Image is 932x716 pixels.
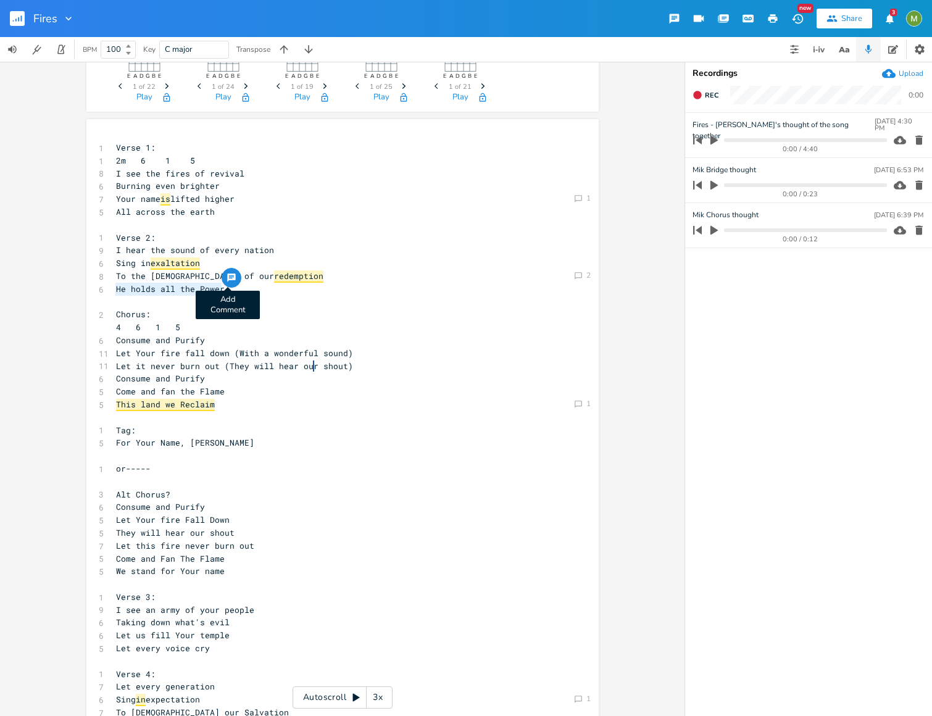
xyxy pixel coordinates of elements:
[449,72,453,80] text: A
[370,83,393,90] span: 1 of 25
[797,4,813,13] div: New
[586,695,591,702] div: 1
[297,72,301,80] text: D
[136,694,146,706] span: in
[388,72,392,80] text: B
[714,236,887,243] div: 0:00 / 0:12
[116,270,323,281] span: To the [DEMOGRAPHIC_DATA] of our
[116,591,156,602] span: Verse 3:
[899,69,923,78] div: Upload
[875,118,923,131] div: [DATE] 4:30 PM
[116,501,205,512] span: Consume and Purify
[116,155,195,166] span: 2m 6 1 5
[116,335,205,346] span: Consume and Purify
[218,72,222,80] text: D
[291,83,314,90] span: 1 of 19
[785,7,810,30] button: New
[116,425,136,436] span: Tag:
[315,72,318,80] text: E
[212,72,216,80] text: A
[116,206,215,217] span: All across the earth
[874,167,923,173] div: [DATE] 6:53 PM
[116,309,151,320] span: Chorus:
[160,193,170,206] span: is
[116,399,215,411] span: This land we Reclaim
[116,617,230,628] span: Taking down what's evil
[143,46,156,53] div: Key
[151,257,200,270] span: exaltation
[116,142,156,153] span: Verse 1:
[291,72,295,80] text: A
[116,514,230,525] span: Let Your fire Fall Down
[116,643,210,654] span: Let every voice cry
[145,72,149,80] text: G
[236,72,239,80] text: E
[394,72,397,80] text: E
[222,268,241,288] button: Add Comment
[224,72,228,80] text: G
[116,604,254,615] span: I see an army of your people
[116,489,170,500] span: Alt Chorus?
[586,272,591,279] div: 2
[877,7,902,30] button: 3
[693,209,759,221] span: Mik Chorus thought
[882,67,923,80] button: Upload
[83,46,97,53] div: BPM
[116,463,151,474] span: or-----
[890,9,897,16] div: 3
[274,270,323,283] span: redemption
[116,232,156,243] span: Verse 2:
[841,13,862,24] div: Share
[452,93,468,103] button: Play
[370,72,374,80] text: A
[586,194,591,202] div: 1
[236,46,270,53] div: Transpose
[116,553,225,564] span: Come and Fan The Flame
[133,83,156,90] span: 1 of 22
[309,72,313,80] text: B
[206,72,209,80] text: E
[116,630,230,641] span: Let us fill Your temple
[116,668,156,680] span: Verse 4:
[705,91,718,100] span: Rec
[133,72,137,80] text: A
[443,72,446,80] text: E
[165,44,193,55] span: C major
[116,694,200,705] span: Sing expectation
[139,72,143,80] text: D
[461,72,465,80] text: G
[116,257,200,268] span: Sing in
[449,83,472,90] span: 1 of 21
[693,119,875,131] span: Fires - [PERSON_NAME]'s thought of the song together
[382,72,386,80] text: G
[455,72,459,80] text: D
[157,72,160,80] text: E
[136,93,152,103] button: Play
[294,93,310,103] button: Play
[151,72,155,80] text: B
[693,69,925,78] div: Recordings
[212,83,235,90] span: 1 of 24
[376,72,380,80] text: D
[127,72,130,80] text: E
[33,13,57,24] span: Fires
[116,168,244,179] span: I see the fires of revival
[373,93,389,103] button: Play
[116,360,353,372] span: Let it never burn out (They will hear ou r shout)
[116,540,254,551] span: Let this fire never burn out
[293,686,393,709] div: Autoscroll
[303,72,307,80] text: G
[116,565,225,577] span: We stand for Your name
[230,72,234,80] text: B
[688,85,723,105] button: Rec
[817,9,872,28] button: Share
[116,348,353,359] span: Let Your fire fall down (With a wonderful sound)
[116,681,215,692] span: Let every generation
[473,72,476,80] text: E
[116,386,225,397] span: Come and fan the Flame
[586,400,591,407] div: 1
[215,93,231,103] button: Play
[693,164,756,176] span: Mik Bridge thought
[714,146,887,152] div: 0:00 / 4:40
[467,72,471,80] text: B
